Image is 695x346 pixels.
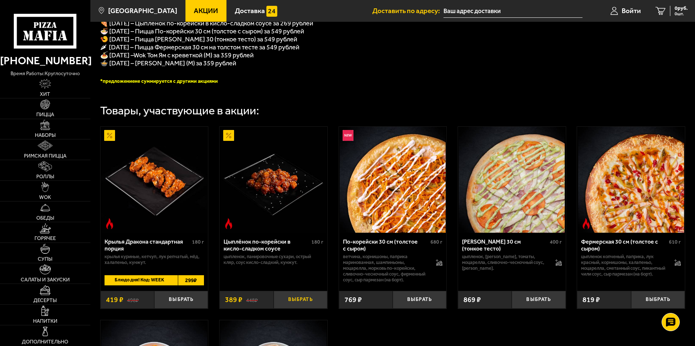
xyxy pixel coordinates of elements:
[100,19,313,27] span: 🍕 [DATE] – Цыпленок по-корейски в кисло-сладком соусе за 269 рублей
[340,127,446,233] img: По-корейски 30 см (толстое с сыром)
[220,127,327,233] a: АкционныйОстрое блюдоЦыплёнок по-корейски в кисло-сладком соусе
[550,239,562,245] span: 400 г
[459,127,565,233] img: Чикен Ранч 30 см (тонкое тесто)
[34,236,56,241] span: Горячее
[135,78,218,84] span: не суммируется с другими акциями
[104,130,115,141] img: Акционный
[578,127,684,233] img: Фермерская 30 см (толстое с сыром)
[224,254,323,265] p: цыпленок, панировочные сухари, острый кляр, Соус кисло-сладкий, кунжут.
[343,130,353,141] img: Новинка
[675,6,688,11] span: 0 руб.
[582,295,600,304] span: 819 ₽
[631,291,685,309] button: Выбрать
[33,298,57,303] span: Десерты
[246,296,258,303] s: 448 ₽
[105,238,191,252] div: Крылья Дракона стандартная порция
[577,127,685,233] a: Острое блюдоФермерская 30 см (толстое с сыром)
[100,43,299,51] span: 🌶 [DATE] – Пицца Фермерская 30 см на толстом тесте за 549 рублей
[127,296,139,303] s: 498 ₽
[393,291,446,309] button: Выбрать
[223,130,234,141] img: Акционный
[100,105,259,117] div: Товары, участвующие в акции:
[106,295,123,304] span: 419 ₽
[512,291,565,309] button: Выбрать
[108,7,177,14] span: [GEOGRAPHIC_DATA]
[224,238,310,252] div: Цыплёнок по-корейски в кисло-сладком соусе
[100,59,236,67] span: 🍲 [DATE] – [PERSON_NAME] (M) за 359 рублей
[100,51,134,59] span: 🍝 [DATE] –
[36,112,54,117] span: Пицца
[39,195,51,200] span: WOK
[105,275,171,285] span: Блюдо дня! Код: WEEK
[105,254,204,265] p: крылья куриные, кетчуп, лук репчатый, мёд, халапеньо, кунжут.
[33,319,57,324] span: Напитки
[581,218,592,229] img: Острое блюдо
[462,254,548,271] p: цыпленок, [PERSON_NAME], томаты, моцарелла, сливочно-чесночный соус, [PERSON_NAME].
[372,7,443,14] span: Доставить по адресу:
[462,238,548,252] div: [PERSON_NAME] 30 см (тонкое тесто)
[154,291,208,309] button: Выбрать
[311,239,323,245] span: 180 г
[344,295,362,304] span: 769 ₽
[581,254,667,277] p: цыпленок копченый, паприка, лук красный, корнишоны, халапеньо, моцарелла, сметанный соус, пикантн...
[178,275,204,285] span: 299 ₽
[220,127,326,233] img: Цыплёнок по-корейски в кисло-сладком соусе
[463,295,481,304] span: 869 ₽
[675,12,688,16] span: 0 шт.
[235,7,265,14] span: Доставка
[339,127,447,233] a: НовинкаПо-корейски 30 см (толстое с сыром)
[223,218,234,229] img: Острое блюдо
[22,339,68,345] span: Дополнительно
[581,238,667,252] div: Фермерская 30 см (толстое с сыром)
[40,92,50,97] span: Хит
[101,127,208,233] a: АкционныйОстрое блюдоКрылья Дракона стандартная порция
[274,291,327,309] button: Выбрать
[343,238,429,252] div: По-корейски 30 см (толстое с сыром)
[100,78,135,84] span: *предложение
[458,127,566,233] a: Чикен Ранч 30 см (тонкое тесто)
[100,35,297,43] span: 🍤 [DATE] – Пицца [PERSON_NAME] 30 (тонкое тесто) за 549 рублей
[100,27,304,35] span: 🍜 [DATE] – Пицца По-корейски 30 см (толстое с сыром) за 549 рублей
[225,295,242,304] span: 389 ₽
[21,277,70,282] span: Салаты и закуски
[101,127,207,233] img: Крылья Дракона стандартная порция
[38,257,52,262] span: Супы
[343,254,429,283] p: ветчина, корнишоны, паприка маринованная, шампиньоны, моцарелла, морковь по-корейски, сливочно-че...
[104,218,115,229] img: Острое блюдо
[24,154,66,159] span: Римская пицца
[430,239,442,245] span: 680 г
[36,216,54,221] span: Обеды
[669,239,681,245] span: 610 г
[443,4,582,18] input: Ваш адрес доставки
[36,174,54,179] span: Роллы
[35,133,56,138] span: Наборы
[134,51,254,59] span: Wok Том Ям с креветкой (M) за 359 рублей
[622,7,641,14] span: Войти
[266,6,277,17] img: 15daf4d41897b9f0e9f617042186c801.svg
[194,7,218,14] span: Акции
[192,239,204,245] span: 180 г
